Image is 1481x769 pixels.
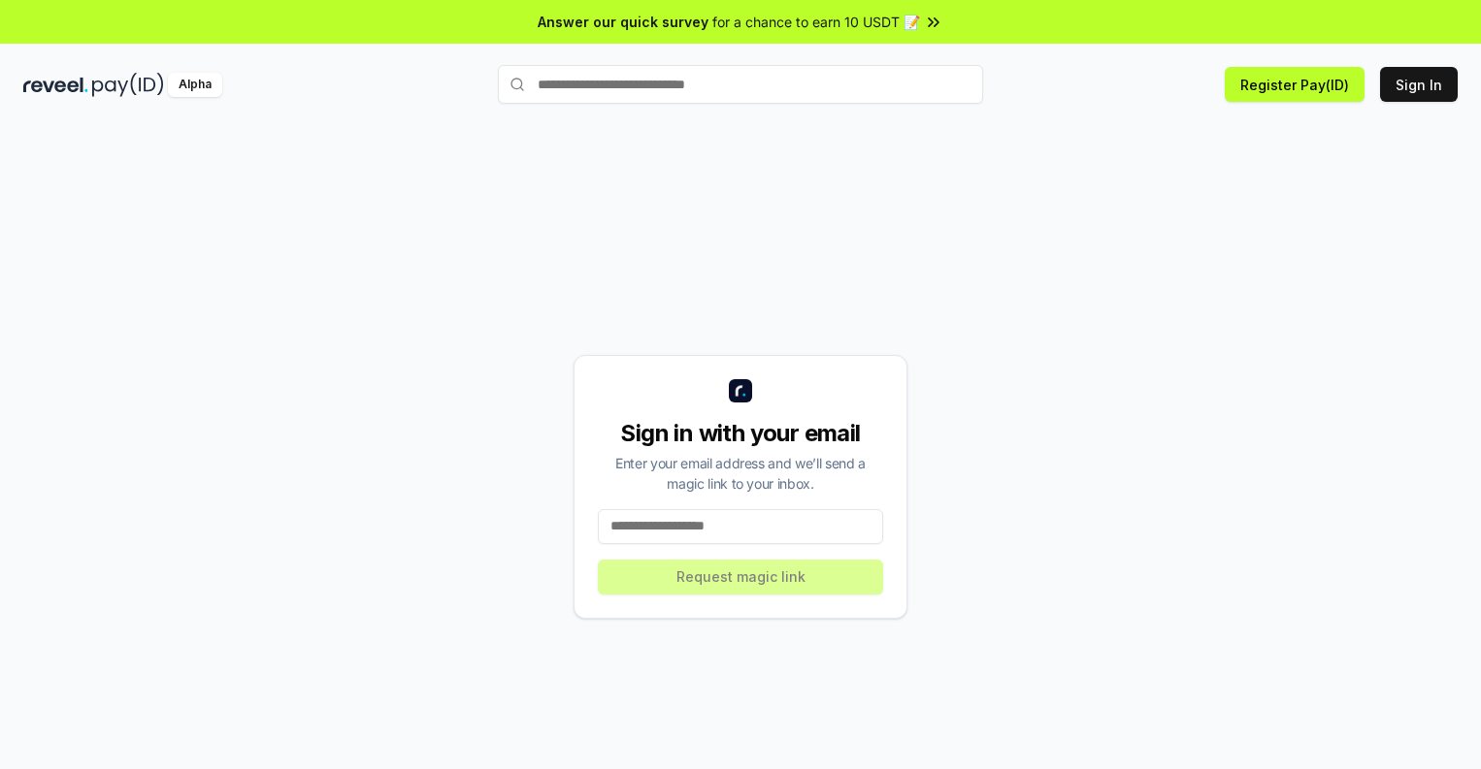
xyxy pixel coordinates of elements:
div: Sign in with your email [598,418,883,449]
span: for a chance to earn 10 USDT 📝 [712,12,920,32]
div: Alpha [168,73,222,97]
img: pay_id [92,73,164,97]
button: Sign In [1380,67,1458,102]
button: Register Pay(ID) [1225,67,1365,102]
img: reveel_dark [23,73,88,97]
img: logo_small [729,379,752,402]
span: Answer our quick survey [538,12,708,32]
div: Enter your email address and we’ll send a magic link to your inbox. [598,453,883,494]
